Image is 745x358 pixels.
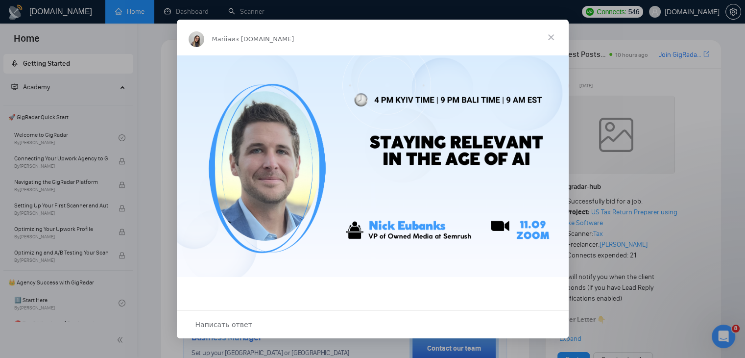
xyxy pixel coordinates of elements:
span: Mariia [212,35,232,43]
div: [DATE] we’re having a special guest - [237,294,509,318]
div: Открыть разговор и ответить [177,310,569,338]
img: Profile image for Mariia [189,31,204,47]
span: Написать ответ [195,318,252,331]
span: Закрыть [533,20,569,55]
span: из [DOMAIN_NAME] [231,35,294,43]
